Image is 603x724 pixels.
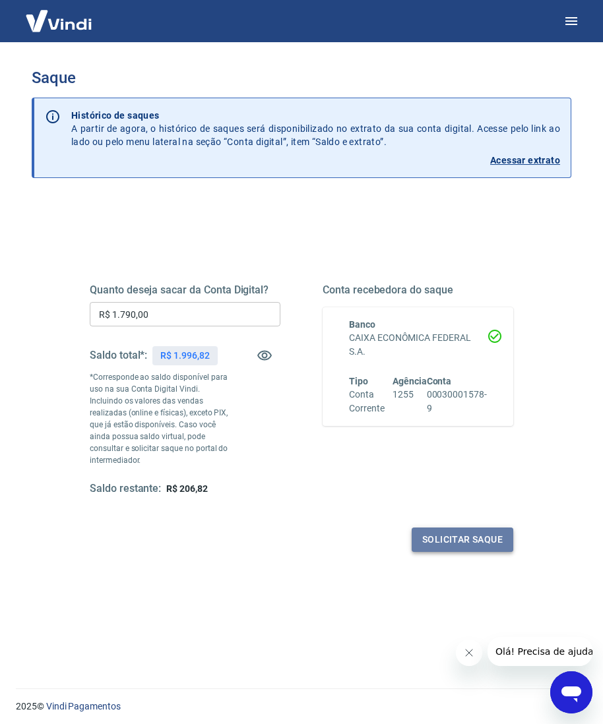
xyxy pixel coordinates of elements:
[393,376,427,386] span: Agência
[71,154,560,167] a: Acessar extrato
[550,671,592,713] iframe: Botão para abrir a janela de mensagens
[456,640,482,666] iframe: Fechar mensagem
[90,349,147,362] h5: Saldo total*:
[166,483,208,494] span: R$ 206,82
[349,319,375,330] span: Banco
[427,376,452,386] span: Conta
[393,388,427,402] h6: 1255
[71,109,560,148] p: A partir de agora, o histórico de saques será disponibilizado no extrato da sua conta digital. Ac...
[71,109,560,122] p: Histórico de saques
[16,700,587,713] p: 2025 ©
[90,284,280,297] h5: Quanto deseja sacar da Conta Digital?
[490,154,560,167] p: Acessar extrato
[349,376,368,386] span: Tipo
[160,349,209,363] p: R$ 1.996,82
[16,1,102,41] img: Vindi
[90,482,161,496] h5: Saldo restante:
[323,284,513,297] h5: Conta recebedora do saque
[46,701,121,711] a: Vindi Pagamentos
[349,388,393,415] h6: Conta Corrente
[412,528,513,552] button: Solicitar saque
[8,9,111,20] span: Olá! Precisa de ajuda?
[427,388,487,415] h6: 00030001578-9
[488,637,592,666] iframe: Mensagem da empresa
[349,331,487,359] h6: CAIXA ECONÔMICA FEDERAL S.A.
[90,371,233,466] p: *Corresponde ao saldo disponível para uso na sua Conta Digital Vindi. Incluindo os valores das ve...
[32,69,571,87] h3: Saque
